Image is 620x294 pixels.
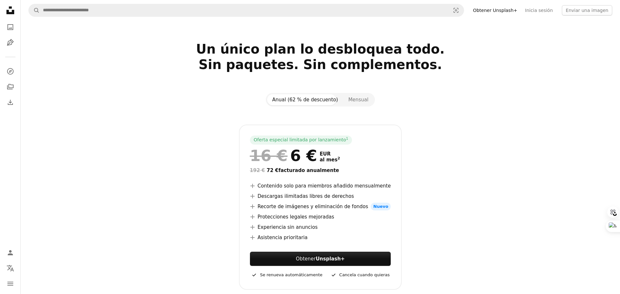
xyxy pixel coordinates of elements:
a: Explorar [4,65,17,78]
sup: 2 [337,156,340,160]
a: Historial de descargas [4,96,17,109]
a: Inicio — Unsplash [4,4,17,18]
button: Mensual [343,94,374,105]
a: Iniciar sesión / Registrarse [4,246,17,259]
sup: 1 [346,137,348,140]
a: Ilustraciones [4,36,17,49]
strong: Unsplash+ [316,256,345,262]
a: 1 [345,137,350,143]
button: Búsqueda visual [448,4,464,16]
span: Nuevo [371,203,391,210]
button: Buscar en Unsplash [29,4,40,16]
a: Inicia sesión [521,5,557,15]
div: Cancela cuando quieras [330,271,390,279]
div: 72 € facturado anualmente [250,167,391,174]
li: Recorte de imágenes y eliminación de fondos [250,203,391,210]
span: 192 € [250,167,265,173]
li: Asistencia prioritaria [250,234,391,241]
a: Colecciones [4,80,17,93]
li: Protecciones legales mejoradas [250,213,391,221]
li: Contenido solo para miembros añadido mensualmente [250,182,391,190]
a: 2 [336,157,341,163]
button: Menú [4,277,17,290]
li: Experiencia sin anuncios [250,223,391,231]
h2: Un único plan lo desbloquea todo. Sin paquetes. Sin complementos. [111,41,530,88]
span: 16 € [250,147,288,164]
button: ObtenerUnsplash+ [250,252,391,266]
li: Descargas ilimitadas libres de derechos [250,192,391,200]
div: 6 € [250,147,317,164]
button: Anual (62 % de descuento) [267,94,343,105]
a: Obtener Unsplash+ [469,5,521,15]
form: Encuentra imágenes en todo el sitio [28,4,464,17]
span: al mes [320,157,340,163]
span: EUR [320,151,340,157]
div: Se renueva automáticamente [251,271,322,279]
div: Oferta especial limitada por lanzamiento [250,136,352,145]
a: Fotos [4,21,17,34]
button: Enviar una imagen [562,5,612,15]
button: Idioma [4,262,17,275]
